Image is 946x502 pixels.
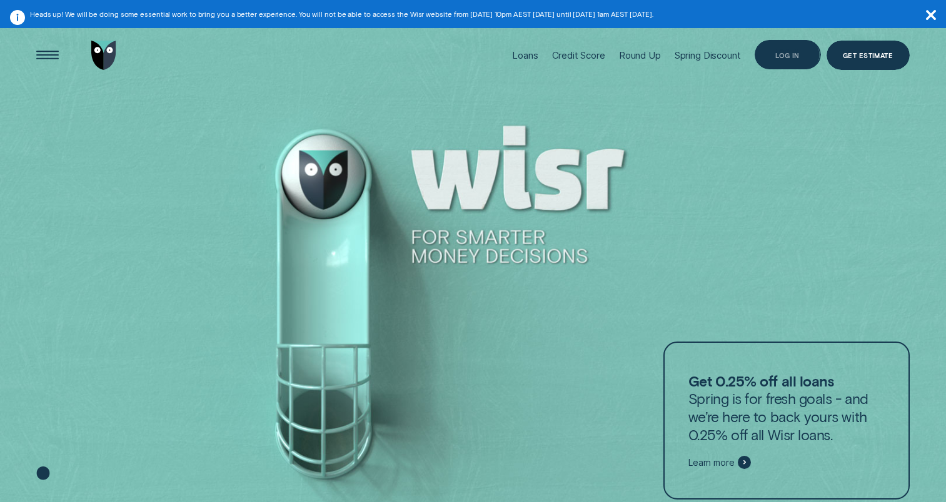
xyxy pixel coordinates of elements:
a: Go to home page [89,22,119,88]
div: Log in [775,52,800,58]
a: Round Up [619,22,661,88]
div: Round Up [619,49,661,61]
img: Wisr [91,41,116,71]
button: Open Menu [33,41,63,71]
div: Spring Discount [675,49,741,61]
div: Loans [512,49,538,61]
p: Spring is for fresh goals - and we’re here to back yours with 0.25% off all Wisr loans. [688,372,885,444]
div: Credit Score [552,49,605,61]
span: Learn more [688,457,735,468]
button: Log in [755,40,821,70]
a: Loans [512,22,538,88]
a: Credit Score [552,22,605,88]
a: Get 0.25% off all loansSpring is for fresh goals - and we’re here to back yours with 0.25% off al... [663,342,909,500]
strong: Get 0.25% off all loans [688,372,833,390]
a: Get Estimate [827,41,910,71]
a: Spring Discount [675,22,741,88]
